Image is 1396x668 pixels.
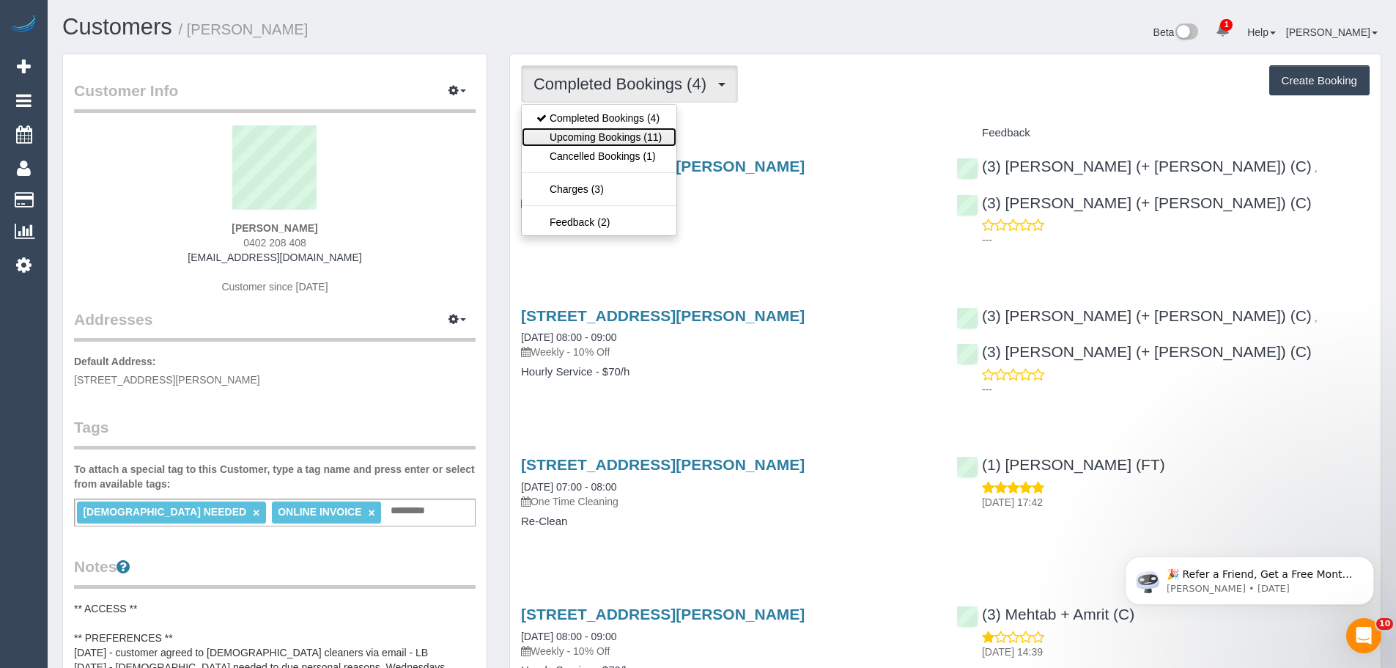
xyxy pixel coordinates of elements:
[221,281,328,293] span: Customer since [DATE]
[522,147,676,166] a: Cancelled Bookings (1)
[188,252,361,263] a: [EMAIL_ADDRESS][DOMAIN_NAME]
[74,354,156,369] label: Default Address:
[956,127,1370,139] h4: Feedback
[521,127,934,139] h4: Service
[956,456,1165,473] a: (1) [PERSON_NAME] (FT)
[956,158,1312,175] a: (3) [PERSON_NAME] (+ [PERSON_NAME]) (C)
[62,14,172,40] a: Customers
[522,213,676,232] a: Feedback (2)
[1315,162,1318,174] span: ,
[9,15,38,35] img: Automaid Logo
[956,606,1134,623] a: (3) Mehtab + Amrit (C)
[74,462,476,491] label: To attach a special tag to this Customer, type a tag name and press enter or select from availabl...
[533,75,714,93] span: Completed Bookings (4)
[521,515,934,528] h4: Re-Clean
[1174,23,1198,43] img: New interface
[74,556,476,589] legend: Notes
[74,416,476,449] legend: Tags
[521,331,616,343] a: [DATE] 08:00 - 09:00
[522,128,676,147] a: Upcoming Bookings (11)
[982,495,1370,510] p: [DATE] 17:42
[1103,526,1396,628] iframe: Intercom notifications message
[521,196,934,210] p: Weekly - 10% Off
[1376,618,1393,630] span: 10
[243,237,306,249] span: 0402 208 408
[521,494,934,509] p: One Time Cleaning
[232,222,317,234] strong: [PERSON_NAME]
[521,307,805,324] a: [STREET_ADDRESS][PERSON_NAME]
[982,382,1370,397] p: ---
[1315,312,1318,323] span: ,
[179,21,309,37] small: / [PERSON_NAME]
[1247,26,1276,38] a: Help
[1286,26,1378,38] a: [PERSON_NAME]
[253,507,259,519] a: ×
[1208,15,1237,47] a: 1
[521,65,738,103] button: Completed Bookings (4)
[1153,26,1199,38] a: Beta
[368,507,374,519] a: ×
[521,644,934,658] p: Weekly - 10% Off
[74,374,260,386] span: [STREET_ADDRESS][PERSON_NAME]
[956,343,1312,360] a: (3) [PERSON_NAME] (+ [PERSON_NAME]) (C)
[521,631,616,642] a: [DATE] 08:00 - 09:00
[521,216,934,229] h4: Hourly Service - $70/h
[522,180,676,199] a: Charges (3)
[956,194,1312,211] a: (3) [PERSON_NAME] (+ [PERSON_NAME]) (C)
[982,645,1370,659] p: [DATE] 14:39
[521,481,616,493] a: [DATE] 07:00 - 08:00
[1346,618,1381,653] iframe: Intercom live chat
[522,109,676,128] a: Completed Bookings (4)
[956,307,1312,324] a: (3) [PERSON_NAME] (+ [PERSON_NAME]) (C)
[1269,65,1370,96] button: Create Booking
[521,606,805,623] a: [STREET_ADDRESS][PERSON_NAME]
[74,80,476,113] legend: Customer Info
[521,456,805,473] a: [STREET_ADDRESS][PERSON_NAME]
[521,345,934,359] p: Weekly - 10% Off
[521,366,934,378] h4: Hourly Service - $70/h
[83,506,246,518] span: [DEMOGRAPHIC_DATA] NEEDED
[982,232,1370,247] p: ---
[1220,19,1233,31] span: 1
[278,506,361,518] span: ONLINE INVOICE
